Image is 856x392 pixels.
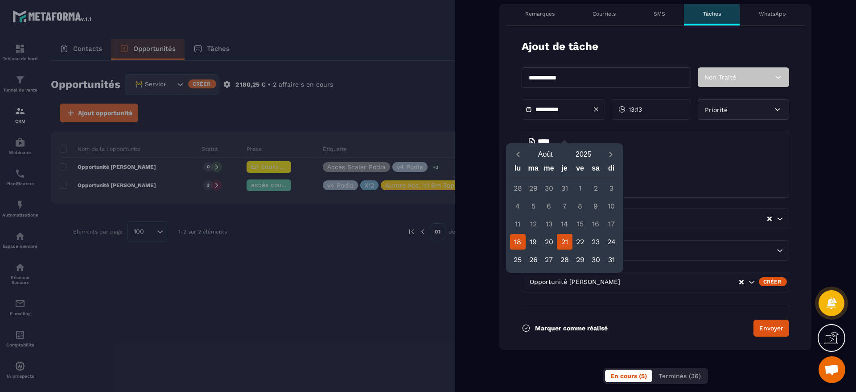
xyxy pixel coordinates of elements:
[510,180,526,196] div: 28
[767,216,772,222] button: Clear Selected
[510,148,527,160] button: Previous month
[557,216,572,232] div: 14
[525,10,555,17] p: Remarques
[658,372,701,379] span: Terminés (36)
[604,252,619,267] div: 31
[572,252,588,267] div: 29
[610,372,647,379] span: En cours (5)
[557,180,572,196] div: 31
[605,370,652,382] button: En cours (5)
[582,246,774,255] input: Search for option
[654,10,665,17] p: SMS
[572,234,588,250] div: 22
[526,216,541,232] div: 12
[541,162,557,178] div: me
[705,106,728,113] span: Priorité
[557,162,572,178] div: je
[622,277,738,287] input: Search for option
[593,10,616,17] p: Courriels
[572,198,588,214] div: 8
[557,252,572,267] div: 28
[526,162,541,178] div: ma
[527,146,565,162] button: Open months overlay
[739,279,744,286] button: Clear Selected
[522,240,789,261] div: Search for option
[588,198,604,214] div: 9
[759,277,787,286] div: Créer
[535,325,608,332] p: Marquer comme réalisé
[588,162,604,178] div: sa
[703,10,721,17] p: Tâches
[759,10,786,17] p: WhatsApp
[582,214,766,224] input: Search for option
[522,209,789,229] div: Search for option
[541,198,557,214] div: 6
[629,105,642,114] span: 13:13
[572,180,588,196] div: 1
[588,216,604,232] div: 16
[604,180,619,196] div: 3
[541,216,557,232] div: 13
[526,180,541,196] div: 29
[510,180,619,267] div: Calendar days
[510,198,526,214] div: 4
[557,234,572,250] div: 21
[604,234,619,250] div: 24
[604,198,619,214] div: 10
[653,370,706,382] button: Terminés (36)
[510,216,526,232] div: 11
[704,74,736,81] span: Non Traité
[564,146,603,162] button: Open years overlay
[541,180,557,196] div: 30
[557,198,572,214] div: 7
[522,272,789,292] div: Search for option
[753,320,789,337] button: Envoyer
[510,234,526,250] div: 18
[527,277,622,287] span: Opportunité [PERSON_NAME]
[572,216,588,232] div: 15
[526,234,541,250] div: 19
[604,162,619,178] div: di
[510,162,526,178] div: lu
[588,252,604,267] div: 30
[526,252,541,267] div: 26
[510,252,526,267] div: 25
[819,356,845,383] a: Ouvrir le chat
[541,252,557,267] div: 27
[572,162,588,178] div: ve
[603,148,619,160] button: Next month
[510,162,619,267] div: Calendar wrapper
[604,216,619,232] div: 17
[522,39,598,54] p: Ajout de tâche
[526,198,541,214] div: 5
[588,180,604,196] div: 2
[588,234,604,250] div: 23
[541,234,557,250] div: 20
